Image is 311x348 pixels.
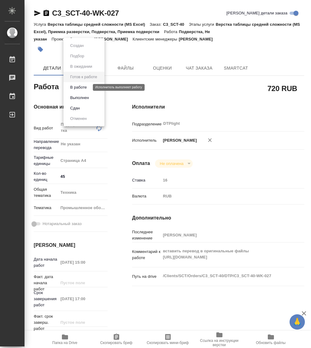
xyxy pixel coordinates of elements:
button: В работе [68,84,89,91]
button: Отменен [68,115,89,122]
button: Сдан [68,105,82,112]
button: Создан [68,42,85,49]
button: Готов к работе [68,74,99,80]
button: Выполнен [68,94,91,101]
button: В ожидании [68,63,94,70]
button: Подбор [68,53,86,59]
